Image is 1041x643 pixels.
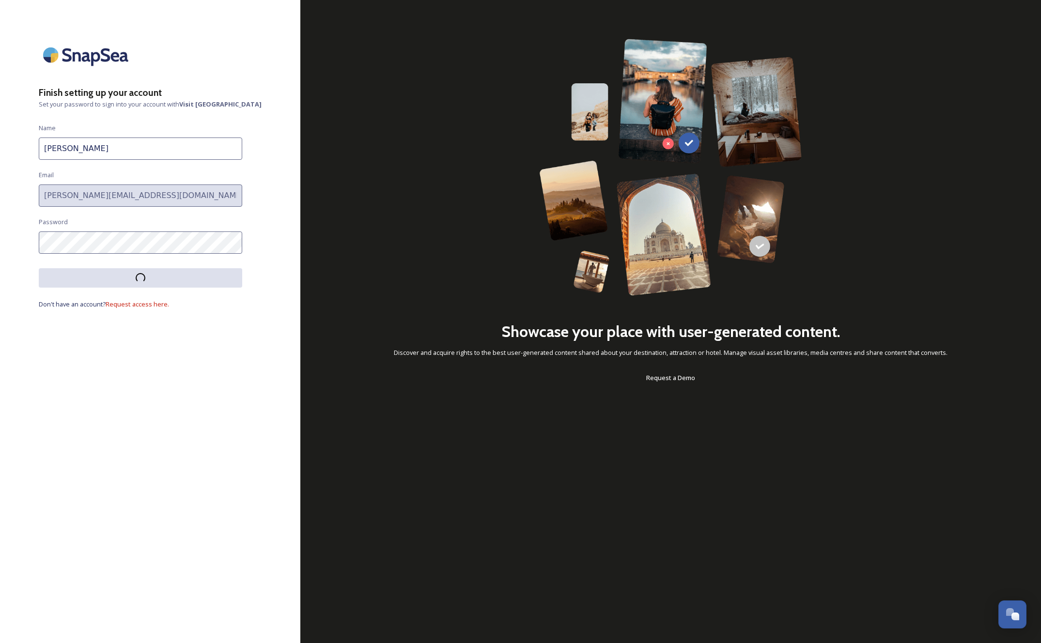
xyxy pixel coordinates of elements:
[539,39,802,296] img: 63b42ca75bacad526042e722_Group%20154-p-800.png
[394,348,948,357] span: Discover and acquire rights to the best user-generated content shared about your destination, att...
[179,100,262,108] strong: Visit [GEOGRAPHIC_DATA]
[646,372,695,383] a: Request a Demo
[39,298,242,310] a: Don't have an account?Request access here.
[39,123,56,133] span: Name
[39,100,262,109] span: Set your password to sign into your account with
[39,86,262,100] h3: Finish setting up your account
[646,373,695,382] span: Request a Demo
[501,320,840,343] h2: Showcase your place with user-generated content.
[39,300,106,308] span: Don't have an account?
[106,300,169,308] span: Request access here.
[39,170,54,180] span: Email
[39,217,68,227] span: Password
[39,138,242,160] input: John Doe
[39,39,136,71] img: SnapSea Logo
[998,600,1026,628] button: Open Chat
